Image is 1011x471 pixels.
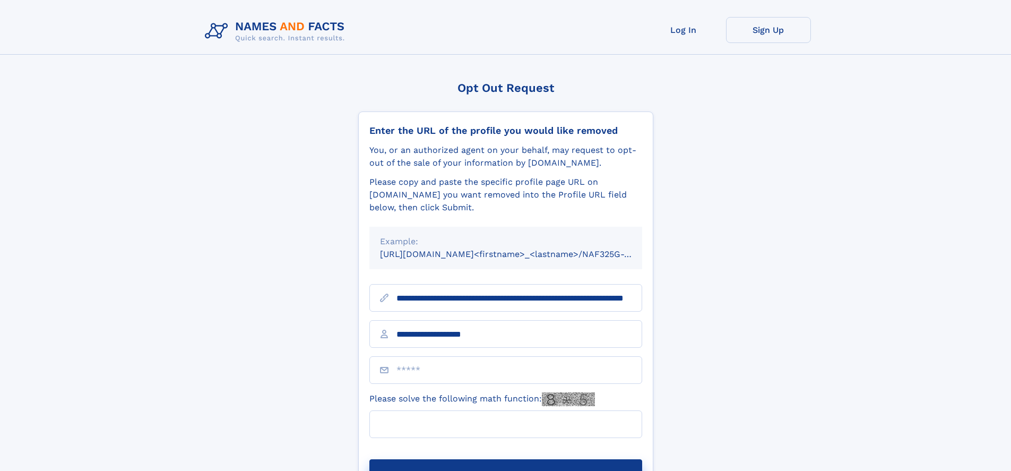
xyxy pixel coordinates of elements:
[380,235,632,248] div: Example:
[726,17,811,43] a: Sign Up
[369,144,642,169] div: You, or an authorized agent on your behalf, may request to opt-out of the sale of your informatio...
[380,249,662,259] small: [URL][DOMAIN_NAME]<firstname>_<lastname>/NAF325G-xxxxxxxx
[369,125,642,136] div: Enter the URL of the profile you would like removed
[641,17,726,43] a: Log In
[369,176,642,214] div: Please copy and paste the specific profile page URL on [DOMAIN_NAME] you want removed into the Pr...
[201,17,353,46] img: Logo Names and Facts
[369,392,595,406] label: Please solve the following math function:
[358,81,653,95] div: Opt Out Request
